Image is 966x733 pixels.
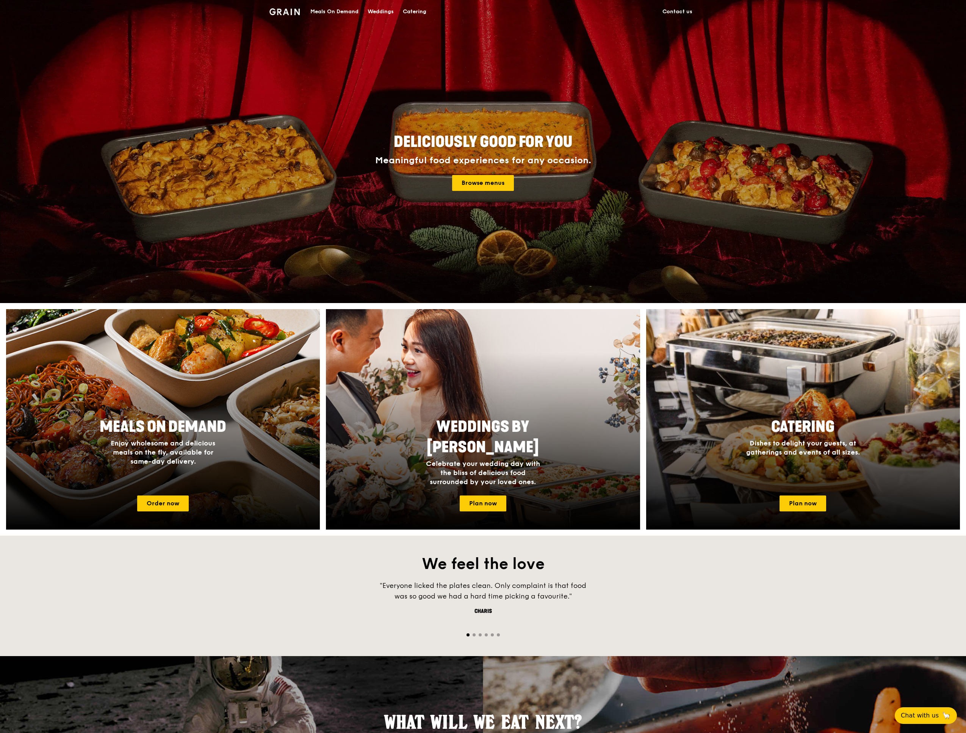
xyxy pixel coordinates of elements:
[347,155,620,166] div: Meaningful food experiences for any occasion.
[485,633,488,636] span: Go to slide 4
[479,633,482,636] span: Go to slide 3
[326,309,640,530] img: weddings-card.4f3003b8.jpg
[646,309,960,530] a: CateringDishes to delight your guests, at gatherings and events of all sizes.Plan now
[460,495,506,511] a: Plan now
[452,175,514,191] a: Browse menus
[269,8,300,15] img: Grain
[467,633,470,636] span: Go to slide 1
[363,0,398,23] a: Weddings
[310,0,359,23] div: Meals On Demand
[646,309,960,530] img: catering-card.e1cfaf3e.jpg
[326,309,640,530] a: Weddings by [PERSON_NAME]Celebrate your wedding day with the bliss of delicious food surrounded b...
[895,707,957,724] button: Chat with us🦙
[901,711,939,720] span: Chat with us
[658,0,697,23] a: Contact us
[426,459,540,486] span: Celebrate your wedding day with the bliss of delicious food surrounded by your loved ones.
[100,418,226,436] span: Meals On Demand
[384,711,582,733] span: What will we eat next?
[497,633,500,636] span: Go to slide 6
[491,633,494,636] span: Go to slide 5
[427,418,539,456] span: Weddings by [PERSON_NAME]
[369,608,597,615] div: Charis
[137,495,189,511] a: Order now
[111,439,215,466] span: Enjoy wholesome and delicious meals on the fly, available for same-day delivery.
[394,133,572,151] span: Deliciously good for you
[369,580,597,602] div: "Everyone licked the plates clean. Only complaint is that food was so good we had a hard time pic...
[398,0,431,23] a: Catering
[403,0,426,23] div: Catering
[746,439,860,456] span: Dishes to delight your guests, at gatherings and events of all sizes.
[771,418,834,436] span: Catering
[473,633,476,636] span: Go to slide 2
[780,495,826,511] a: Plan now
[6,309,320,530] a: Meals On DemandEnjoy wholesome and delicious meals on the fly, available for same-day delivery.Or...
[942,711,951,720] span: 🦙
[6,309,320,530] img: meals-on-demand-card.d2b6f6db.png
[368,0,394,23] div: Weddings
